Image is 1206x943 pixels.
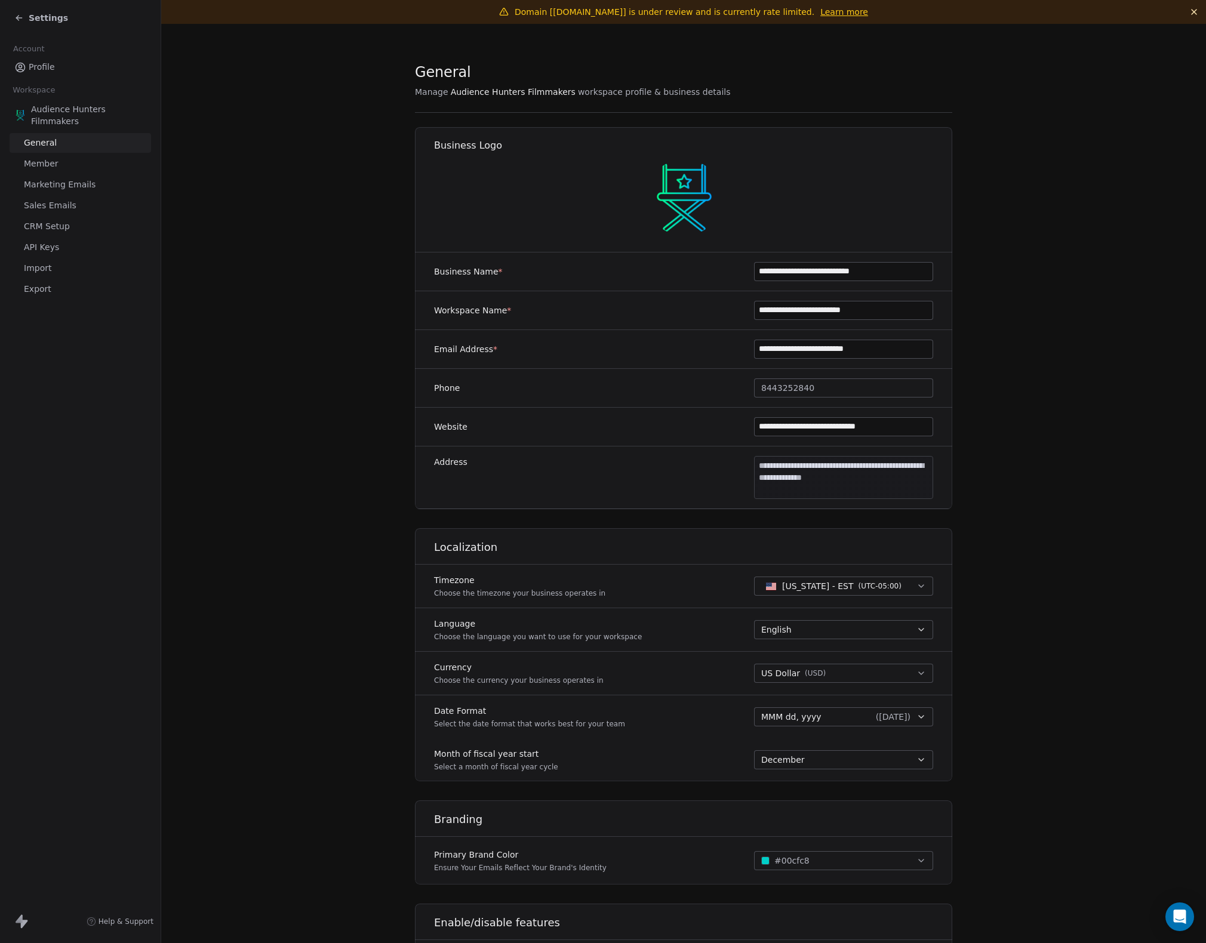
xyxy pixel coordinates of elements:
[434,705,625,717] label: Date Format
[10,196,151,215] a: Sales Emails
[10,238,151,257] a: API Keys
[774,855,810,867] span: #00cfc8
[434,574,605,586] label: Timezone
[754,378,933,397] button: 8443252840
[24,283,51,295] span: Export
[24,241,59,254] span: API Keys
[761,667,800,680] span: US Dollar
[24,262,51,275] span: Import
[434,618,642,630] label: Language
[434,304,511,316] label: Workspace Name
[761,754,805,766] span: December
[451,86,576,98] span: Audience Hunters Filmmakers
[415,86,448,98] span: Manage
[10,279,151,299] a: Export
[434,382,460,394] label: Phone
[578,86,731,98] span: workspace profile & business details
[10,175,151,195] a: Marketing Emails
[805,668,826,678] span: ( USD )
[10,154,151,174] a: Member
[24,137,57,149] span: General
[646,159,722,236] img: AHFF%20symbol.png
[859,581,902,591] span: ( UTC-05:00 )
[434,632,642,642] p: Choose the language you want to use for your workspace
[434,421,467,433] label: Website
[761,624,792,636] span: English
[24,158,59,170] span: Member
[87,917,153,926] a: Help & Support
[8,40,50,58] span: Account
[782,580,854,592] span: [US_STATE] - EST
[10,133,151,153] a: General
[10,258,151,278] a: Import
[820,6,868,18] a: Learn more
[8,81,60,99] span: Workspace
[24,178,96,191] span: Marketing Emails
[434,456,467,468] label: Address
[876,711,910,723] span: ( [DATE] )
[434,863,607,873] p: Ensure Your Emails Reflect Your Brand's Identity
[761,711,822,723] span: MMM dd, yyyy
[515,7,814,17] span: Domain [[DOMAIN_NAME]] is under review and is currently rate limited.
[434,676,604,685] p: Choose the currency your business operates in
[761,382,814,395] span: 8443252840
[434,661,604,673] label: Currency
[99,917,153,926] span: Help & Support
[14,109,26,121] img: AHFF%20symbol.png
[31,103,146,127] span: Audience Hunters Filmmakers
[415,63,471,81] span: General
[434,540,953,554] h1: Localization
[24,220,70,233] span: CRM Setup
[14,12,68,24] a: Settings
[29,61,55,73] span: Profile
[29,12,68,24] span: Settings
[754,851,933,870] button: #00cfc8
[434,588,605,598] p: Choose the timezone your business operates in
[434,719,625,729] p: Select the date format that works best for your team
[434,916,953,930] h1: Enable/disable features
[434,762,558,772] p: Select a month of fiscal year cycle
[434,266,503,278] label: Business Name
[1165,902,1194,931] div: Open Intercom Messenger
[434,139,953,152] h1: Business Logo
[10,217,151,236] a: CRM Setup
[434,748,558,760] label: Month of fiscal year start
[434,343,497,355] label: Email Address
[754,664,933,683] button: US Dollar(USD)
[434,849,607,861] label: Primary Brand Color
[24,199,76,212] span: Sales Emails
[10,57,151,77] a: Profile
[754,577,933,596] button: [US_STATE] - EST(UTC-05:00)
[434,812,953,827] h1: Branding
